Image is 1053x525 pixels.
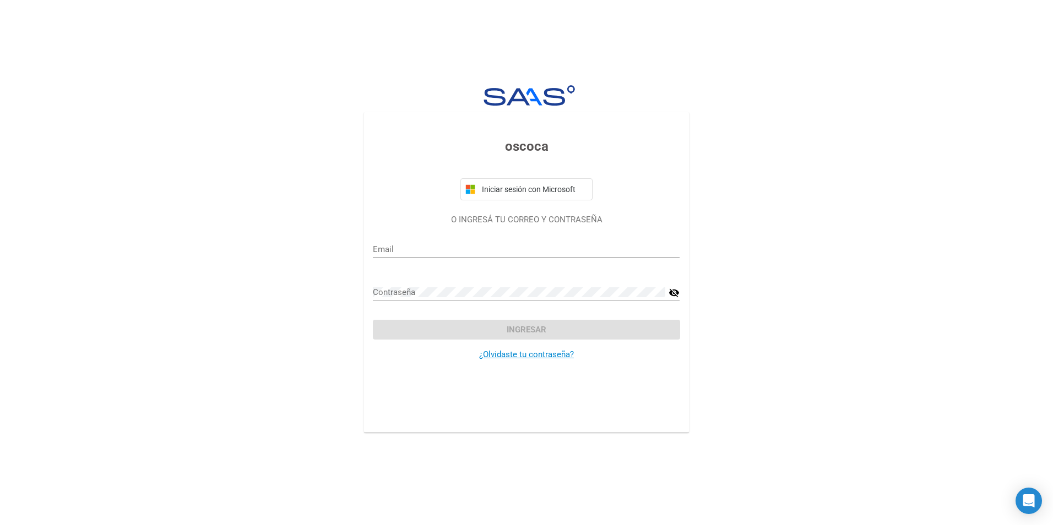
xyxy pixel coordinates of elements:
h3: oscoca [373,136,680,156]
a: ¿Olvidaste tu contraseña? [479,349,574,359]
button: Iniciar sesión con Microsoft [460,178,593,200]
span: Ingresar [507,325,546,335]
mat-icon: visibility_off [669,286,680,299]
span: Iniciar sesión con Microsoft [480,185,588,194]
button: Ingresar [373,320,680,340]
div: Open Intercom Messenger [1016,488,1042,514]
p: O INGRESÁ TU CORREO Y CONTRASEÑA [373,214,680,226]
